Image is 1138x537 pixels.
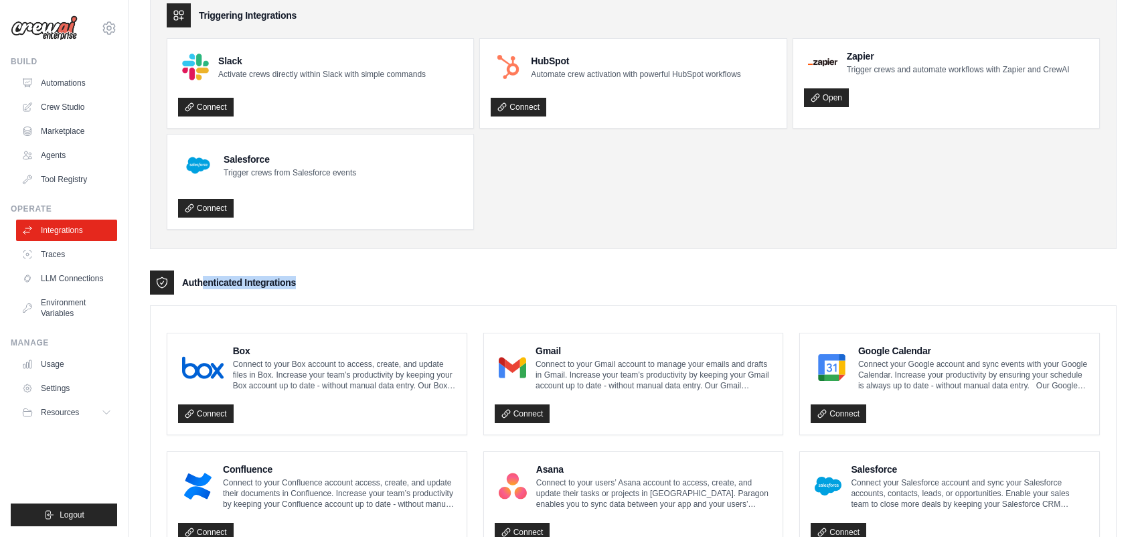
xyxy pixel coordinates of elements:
[11,504,117,526] button: Logout
[178,404,234,423] a: Connect
[499,473,527,500] img: Asana Logo
[808,58,837,66] img: Zapier Logo
[11,337,117,348] div: Manage
[218,69,426,80] p: Activate crews directly within Slack with simple commands
[182,149,214,181] img: Salesforce Logo
[16,354,117,375] a: Usage
[16,244,117,265] a: Traces
[531,54,740,68] h4: HubSpot
[16,145,117,166] a: Agents
[536,344,772,358] h4: Gmail
[491,98,546,117] a: Connect
[223,477,456,510] p: Connect to your Confluence account access, create, and update their documents in Confluence. Incr...
[16,121,117,142] a: Marketplace
[804,88,849,107] a: Open
[815,473,841,500] img: Salesforce Logo
[815,354,849,381] img: Google Calendar Logo
[536,477,772,510] p: Connect to your users’ Asana account to access, create, and update their tasks or projects in [GE...
[233,359,456,391] p: Connect to your Box account to access, create, and update files in Box. Increase your team’s prod...
[11,204,117,214] div: Operate
[11,15,78,41] img: Logo
[495,404,550,423] a: Connect
[60,510,84,520] span: Logout
[847,50,1070,63] h4: Zapier
[41,407,79,418] span: Resources
[16,169,117,190] a: Tool Registry
[1071,473,1138,537] iframe: Chat Widget
[851,477,1088,510] p: Connect your Salesforce account and sync your Salesforce accounts, contacts, leads, or opportunit...
[16,292,117,324] a: Environment Variables
[199,9,297,22] h3: Triggering Integrations
[224,153,356,166] h4: Salesforce
[499,354,526,381] img: Gmail Logo
[16,268,117,289] a: LLM Connections
[858,359,1088,391] p: Connect your Google account and sync events with your Google Calendar. Increase your productivity...
[182,354,224,381] img: Box Logo
[847,64,1070,75] p: Trigger crews and automate workflows with Zapier and CrewAI
[11,56,117,67] div: Build
[536,463,772,476] h4: Asana
[16,72,117,94] a: Automations
[536,359,772,391] p: Connect to your Gmail account to manage your emails and drafts in Gmail. Increase your team’s pro...
[224,167,356,178] p: Trigger crews from Salesforce events
[233,344,456,358] h4: Box
[182,276,296,289] h3: Authenticated Integrations
[16,402,117,423] button: Resources
[16,220,117,241] a: Integrations
[16,96,117,118] a: Crew Studio
[182,54,209,80] img: Slack Logo
[223,463,456,476] h4: Confluence
[531,69,740,80] p: Automate crew activation with powerful HubSpot workflows
[858,344,1088,358] h4: Google Calendar
[218,54,426,68] h4: Slack
[182,473,214,500] img: Confluence Logo
[16,378,117,399] a: Settings
[495,54,521,80] img: HubSpot Logo
[178,98,234,117] a: Connect
[178,199,234,218] a: Connect
[811,404,866,423] a: Connect
[851,463,1088,476] h4: Salesforce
